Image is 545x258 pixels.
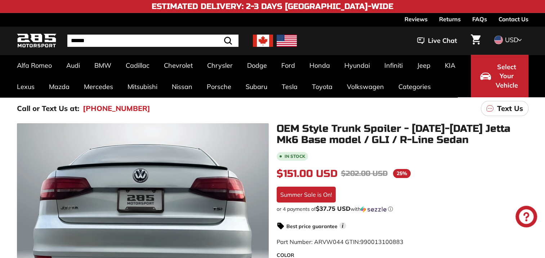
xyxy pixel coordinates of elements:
span: Live Chat [428,36,457,45]
span: $202.00 USD [341,169,388,178]
a: Contact Us [499,13,528,25]
a: Hyundai [337,55,377,76]
a: BMW [87,55,119,76]
a: Honda [302,55,337,76]
img: Logo_285_Motorsport_areodynamics_components [17,32,57,49]
a: FAQs [472,13,487,25]
a: Alfa Romeo [10,55,59,76]
p: Text Us [497,103,523,114]
a: Mitsubishi [120,76,165,97]
button: Select Your Vehicle [471,55,528,97]
span: i [339,222,346,229]
strong: Best price guarantee [286,223,338,230]
p: Call or Text Us at: [17,103,79,114]
a: Ford [274,55,302,76]
img: Sezzle [361,206,387,213]
span: Select Your Vehicle [495,62,519,90]
a: [PHONE_NUMBER] [83,103,150,114]
input: Search [67,35,238,47]
div: Summer Sale is On! [277,187,336,203]
a: Chevrolet [157,55,200,76]
a: Categories [391,76,438,97]
span: 25% [393,169,411,178]
a: Infiniti [377,55,410,76]
a: Audi [59,55,87,76]
span: $151.00 USD [277,168,338,180]
a: Cart [466,28,485,53]
h4: Estimated Delivery: 2-3 Days [GEOGRAPHIC_DATA]-Wide [152,2,393,11]
b: In stock [285,154,305,159]
span: $37.75 USD [316,205,350,212]
a: Jeep [410,55,438,76]
h1: OEM Style Trunk Spoiler - [DATE]-[DATE] Jetta Mk6 Base model / GLI / R-Line Sedan [277,123,528,146]
a: Dodge [240,55,274,76]
a: Mercedes [77,76,120,97]
a: Porsche [200,76,238,97]
a: Cadillac [119,55,157,76]
a: Volkswagen [340,76,391,97]
a: Nissan [165,76,200,97]
a: Lexus [10,76,42,97]
a: Reviews [405,13,428,25]
a: Mazda [42,76,77,97]
div: or 4 payments of with [277,205,528,213]
inbox-online-store-chat: Shopify online store chat [513,206,539,229]
button: Live Chat [408,32,466,50]
span: Part Number: ARVW044 GTIN: [277,238,403,245]
a: KIA [438,55,463,76]
div: or 4 payments of$37.75 USDwithSezzle Click to learn more about Sezzle [277,205,528,213]
a: Tesla [274,76,305,97]
a: Toyota [305,76,340,97]
span: 990013100883 [360,238,403,245]
a: Chrysler [200,55,240,76]
span: USD [505,36,518,44]
a: Subaru [238,76,274,97]
a: Text Us [481,101,528,116]
a: Returns [439,13,461,25]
